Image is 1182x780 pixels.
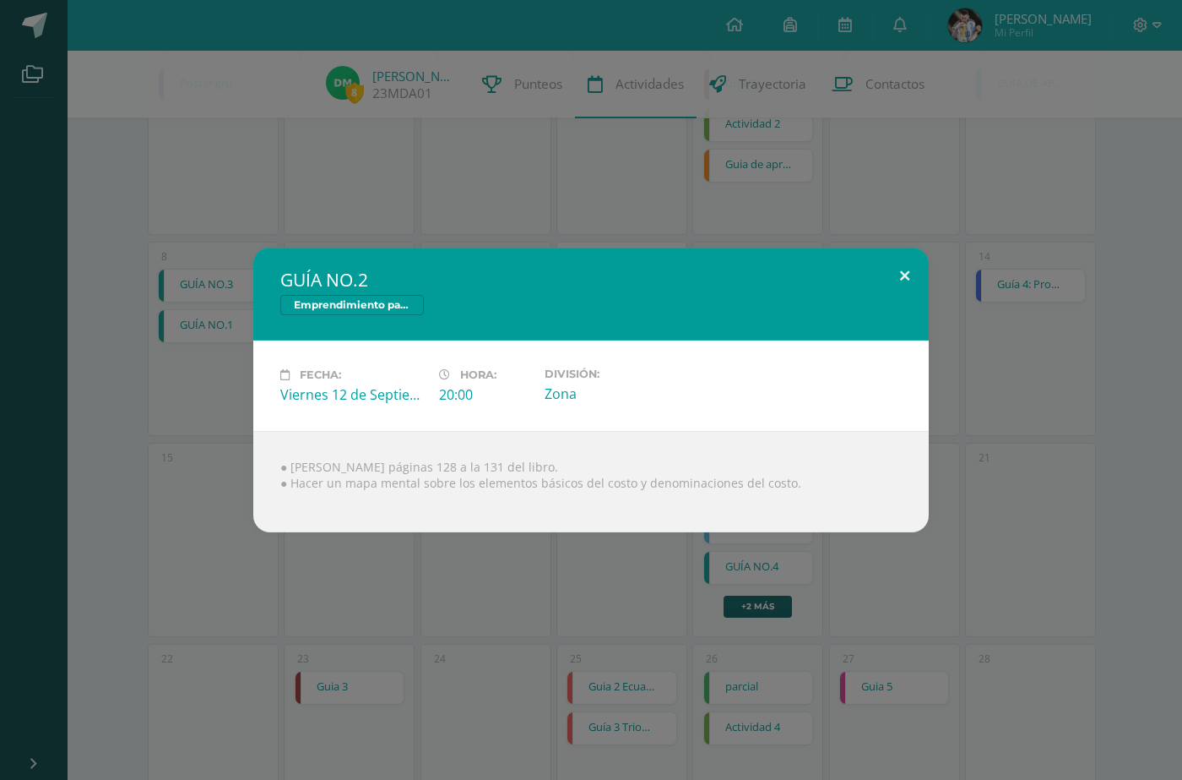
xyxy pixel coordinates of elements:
span: Emprendimiento para la Productividad [280,295,424,315]
span: Fecha: [300,368,341,381]
div: ● [PERSON_NAME] páginas 128 a la 131 del libro. ● Hacer un mapa mental sobre los elementos básico... [253,431,929,532]
div: 20:00 [439,385,531,404]
div: Zona [545,385,690,403]
h2: GUÍA NO.2 [280,268,902,292]
div: Viernes 12 de Septiembre [280,385,426,404]
label: División: [545,368,690,380]
span: Hora: [460,368,496,381]
button: Close (Esc) [881,248,929,305]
